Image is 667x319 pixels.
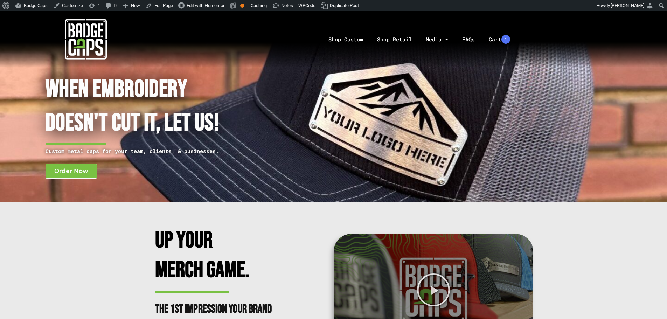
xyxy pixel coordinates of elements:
a: Shop Custom [321,21,370,58]
img: badgecaps white logo with green acccent [65,18,107,60]
h2: Up Your Merch Game. [155,226,278,285]
a: Media [419,21,455,58]
div: OK [240,4,244,8]
a: FAQs [455,21,482,58]
div: Play Video [416,273,451,307]
a: Cart1 [482,21,517,58]
p: Custom metal caps for your team, clients, & businesses. [46,147,297,155]
a: Shop Retail [370,21,419,58]
span: Edit with Elementor [187,3,224,8]
span: [PERSON_NAME] [611,3,644,8]
h1: When Embroidery Doesn't cut it, Let Us! [46,73,297,140]
a: Order Now [46,164,97,179]
nav: Menu [171,21,667,58]
span: Order Now [54,168,88,174]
